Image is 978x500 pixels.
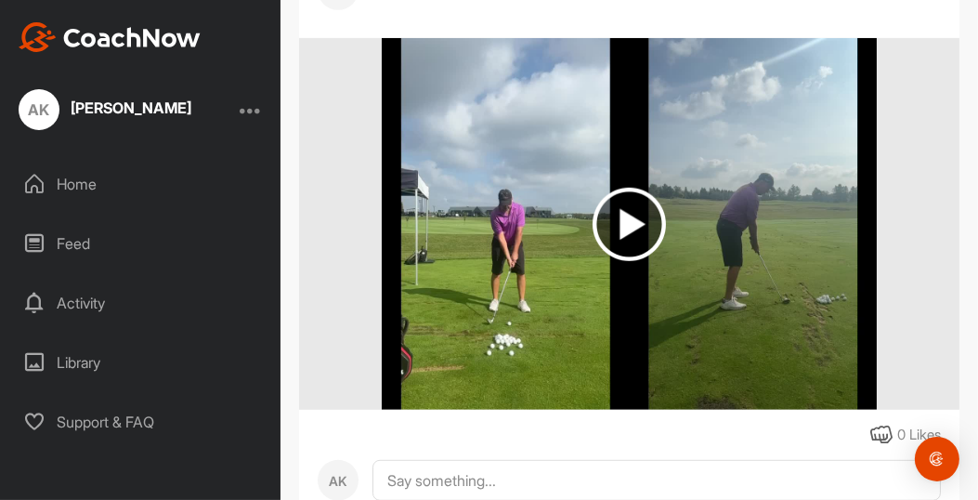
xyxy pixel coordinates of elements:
[19,22,201,52] img: CoachNow
[10,220,272,267] div: Feed
[897,425,941,446] div: 0 Likes
[10,161,272,207] div: Home
[10,339,272,386] div: Library
[593,188,666,261] img: play
[10,399,272,445] div: Support & FAQ
[19,89,59,130] div: AK
[382,38,877,410] img: media
[10,280,272,326] div: Activity
[71,100,191,115] div: [PERSON_NAME]
[915,437,959,481] div: Open Intercom Messenger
